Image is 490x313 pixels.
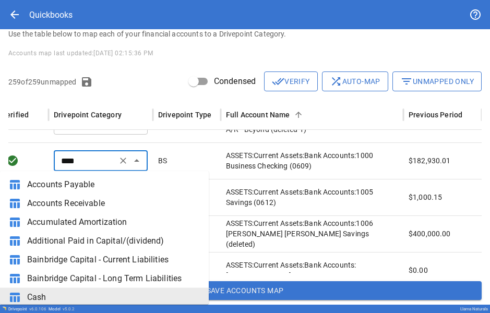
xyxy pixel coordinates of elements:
span: Bainbridge Capital - Current Liabilities [27,254,200,266]
span: Additional Paid in Capital/(dividend) [27,235,200,247]
span: table_chart [8,291,21,304]
span: arrow_back [8,8,21,21]
p: Use the table below to map each of your financial accounts to a Drivepoint Category. [8,29,482,39]
span: table_chart [8,216,21,228]
button: Save Accounts Map [8,281,482,300]
p: 259 of 259 unmapped [8,77,76,87]
p: $400,000.00 [409,228,451,239]
span: Accounts map last updated: [DATE] 02:15:36 PM [8,50,153,57]
span: table_chart [8,197,21,210]
p: BS [158,155,167,166]
p: ASSETS:Current Assets:Bank Accounts:1000 Business Checking (0609) [226,150,398,171]
img: Drivepoint [2,306,6,310]
span: done_all [272,75,284,88]
span: Condensed [214,75,256,88]
div: Drivepoint [8,307,46,311]
span: Accounts Payable [27,178,200,191]
span: Cash [27,291,200,304]
div: Quickbooks [29,10,73,20]
span: Accounts Receivable [27,197,200,210]
span: table_chart [8,178,21,191]
span: Bainbridge Capital - Long Term Liabilities [27,272,200,285]
button: Close [129,153,144,168]
button: Auto-map [322,71,388,91]
span: table_chart [8,254,21,266]
span: v 6.0.106 [29,307,46,311]
span: Accumulated Amortization [27,216,200,228]
button: Verify [264,71,317,91]
p: ASSETS:Current Assets:Bank Accounts:1006 [PERSON_NAME] [PERSON_NAME] Savings (deleted) [226,218,398,249]
div: Previous Period [409,111,462,119]
p: ASSETS:Current Assets:Bank Accounts:[STREET_ADDRESS] [226,260,398,281]
span: table_chart [8,272,21,285]
div: Full Account Name [226,111,290,119]
p: $182,930.01 [409,155,451,166]
span: shuffle [330,75,342,88]
div: Drivepoint Category [54,111,122,119]
div: Drivepoint Type [158,111,211,119]
button: Sort [291,107,306,122]
span: v 5.0.2 [63,307,75,311]
button: Clear [116,153,130,168]
button: Unmapped Only [392,71,482,91]
div: Verified [2,111,29,119]
span: filter_list [400,75,413,88]
p: ASSETS:Current Assets:Bank Accounts:1005 Savings (0612) [226,187,398,208]
span: table_chart [8,235,21,247]
div: Llama Naturals [460,307,488,311]
p: $1,000.15 [409,192,442,202]
div: Model [49,307,75,311]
